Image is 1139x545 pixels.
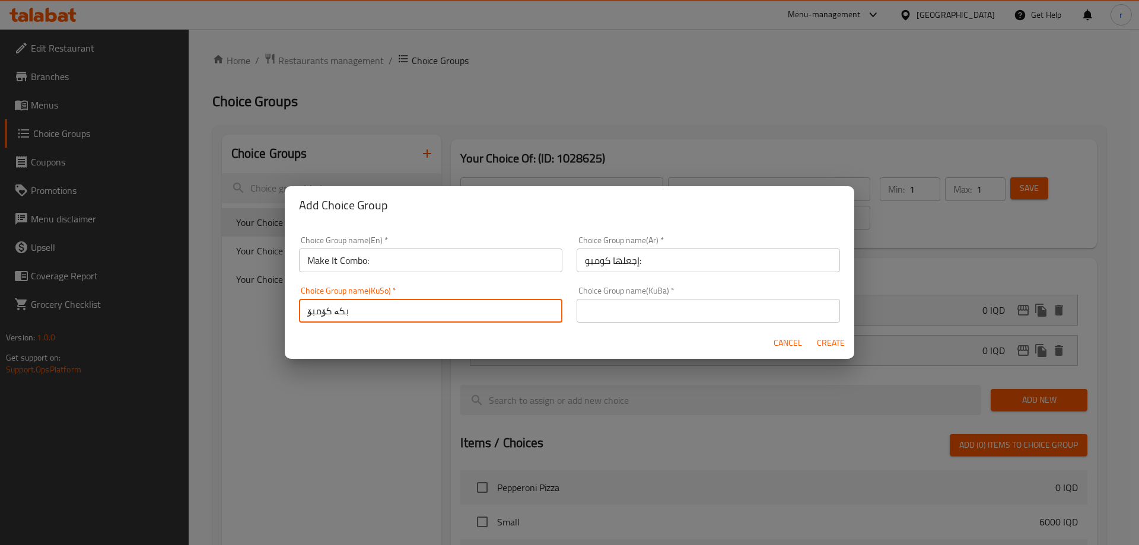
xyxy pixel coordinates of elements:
[577,248,840,272] input: Please enter Choice Group name(ar)
[299,248,562,272] input: Please enter Choice Group name(en)
[577,299,840,323] input: Please enter Choice Group name(KuBa)
[812,332,850,354] button: Create
[299,196,840,215] h2: Add Choice Group
[769,332,807,354] button: Cancel
[774,336,802,350] span: Cancel
[816,336,845,350] span: Create
[299,299,562,323] input: Please enter Choice Group name(KuSo)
